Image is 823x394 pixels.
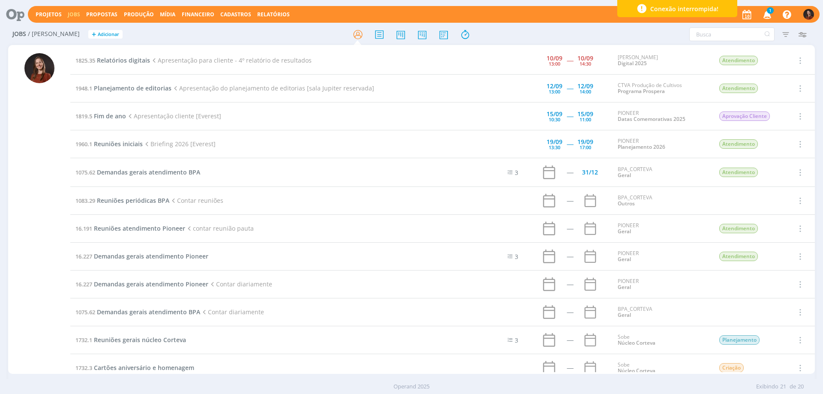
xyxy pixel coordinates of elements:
span: Apresentação para cliente - 4º relatório de resultados [150,56,312,64]
div: ----- [567,281,573,287]
span: Aprovação Cliente [719,111,770,121]
span: Apresentação do planejamento de editorias [sala Jupiter reservada] [171,84,374,92]
span: Reuniões iniciais [94,140,143,148]
a: 16.191Reuniões atendimento Pioneer [75,224,185,232]
button: M [803,7,814,22]
span: Atendimento [719,224,758,233]
span: 3 [515,168,518,177]
span: Cadastros [220,11,251,18]
span: Atendimento [719,252,758,261]
span: Relatórios digitais [97,56,150,64]
span: 16.227 [75,280,92,288]
span: Conexão interrompida! [650,4,718,13]
span: Adicionar [98,32,119,37]
span: Reuniões periódicas BPA [97,196,169,205]
div: 31/12 [582,169,598,175]
span: + [92,30,96,39]
div: ----- [567,169,573,175]
img: M [24,53,54,83]
span: 3 [515,336,518,344]
a: Projetos [36,11,62,18]
span: ----- [567,56,573,64]
a: Geral [618,283,631,291]
span: Reuniões gerais núcleo Corteva [94,336,186,344]
span: Atendimento [719,139,758,149]
div: BPA_CORTEVA [618,306,706,319]
span: Demandas gerais atendimento BPA [97,168,200,176]
div: 13:00 [549,61,560,66]
span: contar reunião pauta [185,224,254,232]
a: 1075.62Demandas gerais atendimento BPA [75,168,200,176]
a: Financeiro [182,11,214,18]
a: Planejamento 2026 [618,143,665,150]
span: Contar reuniões [169,196,223,205]
a: Outros [618,200,635,207]
div: 12/09 [577,83,593,89]
a: 1960.1Reuniões iniciais [75,140,143,148]
span: Contar diariamente [208,280,272,288]
button: Produção [121,11,156,18]
span: 16.191 [75,225,92,232]
span: 1825.35 [75,57,95,64]
span: Jobs [12,30,26,38]
div: ----- [567,309,573,315]
a: Geral [618,228,631,235]
button: Projetos [33,11,64,18]
span: Exibindo [756,382,778,391]
div: CTVA Produção de Cultivos [618,82,706,95]
button: Jobs [65,11,83,18]
span: 1948.1 [75,84,92,92]
div: ----- [567,365,573,371]
span: Fim de ano [94,112,126,120]
span: 3 [515,253,518,261]
a: 1948.1Planejamento de editorias [75,84,171,92]
span: Demandas gerais atendimento Pioneer [94,252,208,260]
a: 1732.3Cartões aniversário e homenagem [75,364,194,372]
a: Relatórios [257,11,290,18]
a: Digital 2025 [618,60,647,67]
a: 1819.5Fim de ano [75,112,126,120]
span: ----- [567,84,573,92]
span: 1819.5 [75,112,92,120]
div: BPA_CORTEVA [618,195,706,207]
span: Atendimento [719,56,758,65]
div: PIONEER [618,223,706,235]
span: Apresentação cliente [Everest] [126,112,221,120]
button: Propostas [84,11,120,18]
div: 12/09 [547,83,562,89]
div: 15/09 [547,111,562,117]
div: 10:30 [549,117,560,122]
span: 1075.62 [75,308,95,316]
span: Criação [719,363,744,373]
a: Geral [618,256,631,263]
span: Atendimento [719,168,758,177]
div: PIONEER [618,138,706,150]
span: de [790,382,796,391]
a: Datas Comemorativas 2025 [618,115,685,123]
span: Propostas [86,11,117,18]
a: Geral [618,171,631,179]
a: 16.227Demandas gerais atendimento Pioneer [75,252,208,260]
a: Mídia [160,11,175,18]
a: Núcleo Corteva [618,367,655,374]
span: 1732.3 [75,364,92,372]
div: 13:30 [549,145,560,150]
span: Contar diariamente [200,308,264,316]
span: Briefing 2026 [Everest] [143,140,216,148]
span: 20 [798,382,804,391]
button: Mídia [157,11,178,18]
div: BPA_CORTEVA [618,166,706,179]
div: PIONEER [618,110,706,123]
span: 1075.62 [75,168,95,176]
a: 1732.1Reuniões gerais núcleo Corteva [75,336,186,344]
div: 14:30 [580,61,591,66]
span: Cartões aniversário e homenagem [94,364,194,372]
div: 13:00 [549,89,560,94]
span: 1732.1 [75,336,92,344]
span: / [PERSON_NAME] [28,30,80,38]
span: Demandas gerais atendimento BPA [97,308,200,316]
div: PIONEER [618,278,706,291]
span: Atendimento [719,84,758,93]
button: Cadastros [218,11,254,18]
span: Reuniões atendimento Pioneer [94,224,185,232]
